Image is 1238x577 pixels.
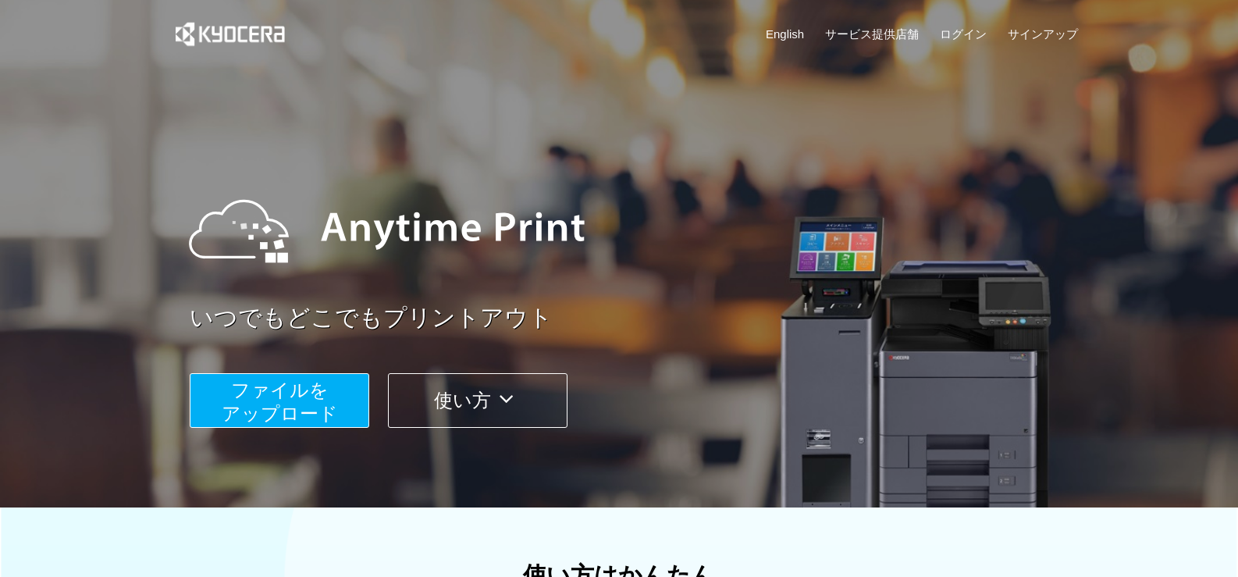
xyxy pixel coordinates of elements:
[766,26,804,42] a: English
[388,373,567,428] button: 使い方
[940,26,987,42] a: ログイン
[190,301,1087,335] a: いつでもどこでもプリントアウト
[190,373,369,428] button: ファイルを​​アップロード
[222,379,338,424] span: ファイルを ​​アップロード
[825,26,919,42] a: サービス提供店舗
[1008,26,1078,42] a: サインアップ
